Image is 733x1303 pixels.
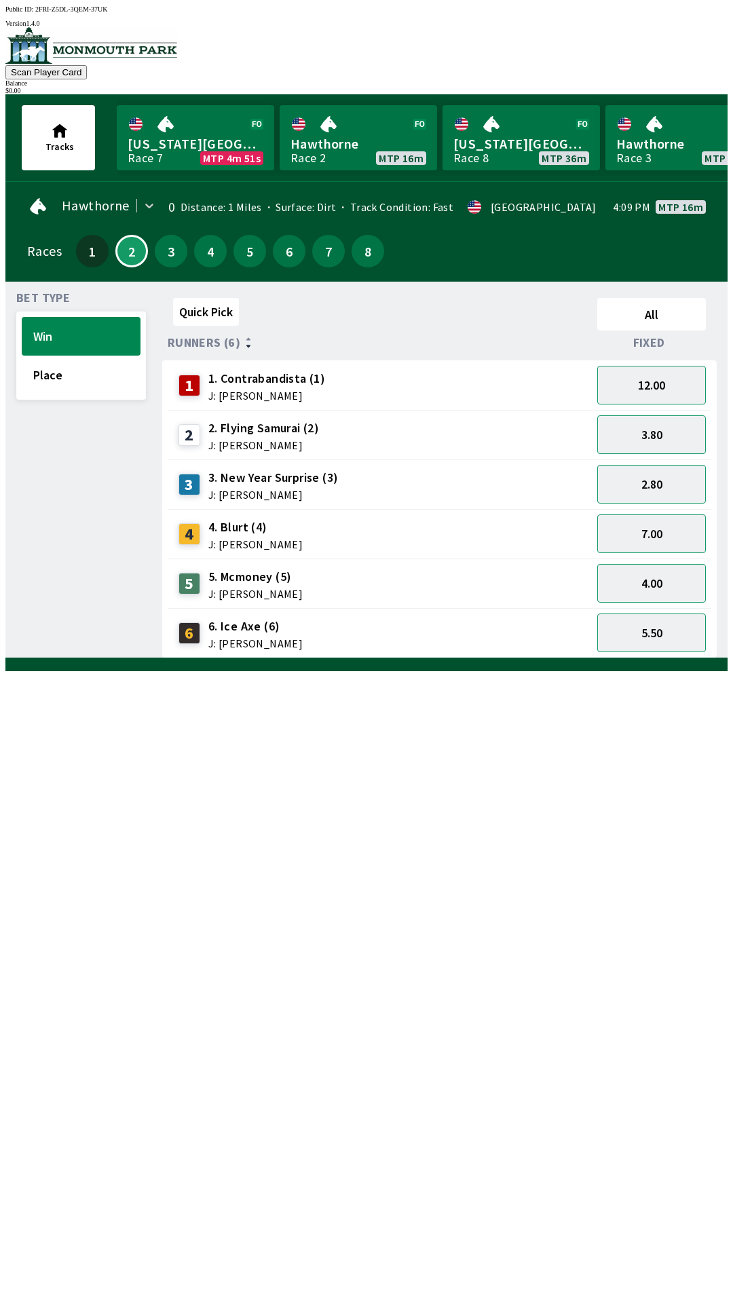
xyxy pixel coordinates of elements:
span: Track Condition: Fast [336,200,453,214]
span: All [603,307,700,322]
span: Surface: Dirt [262,200,337,214]
span: Tracks [45,140,74,153]
div: 6 [178,622,200,644]
button: 5.50 [597,613,706,652]
span: Runners (6) [168,337,240,348]
button: 8 [352,235,384,267]
div: 0 [165,202,175,212]
span: MTP 4m 51s [203,153,261,164]
button: Place [22,356,140,394]
div: Race 8 [453,153,489,164]
button: 5 [233,235,266,267]
span: J: [PERSON_NAME] [208,489,339,500]
span: MTP 16m [379,153,424,164]
div: $ 0.00 [5,87,728,94]
span: Hawthorne [290,135,426,153]
span: MTP 36m [542,153,586,164]
span: 1. Contrabandista (1) [208,370,325,388]
span: 4 [198,246,223,256]
span: 5.50 [641,625,662,641]
button: Quick Pick [173,298,239,326]
div: Version 1.4.0 [5,20,728,27]
span: 5 [237,246,263,256]
span: [US_STATE][GEOGRAPHIC_DATA] [128,135,263,153]
span: 6 [276,246,302,256]
button: 2.80 [597,465,706,504]
div: Public ID: [5,5,728,13]
span: 8 [355,246,381,256]
span: 4:09 PM [613,202,650,212]
span: Fixed [633,337,665,348]
div: Races [27,246,62,257]
span: 3.80 [641,427,662,442]
span: MTP 16m [658,202,703,212]
span: 2.80 [641,476,662,492]
button: 7 [312,235,345,267]
span: J: [PERSON_NAME] [208,440,319,451]
span: 6. Ice Axe (6) [208,618,303,635]
div: 3 [178,474,200,495]
span: 2 [120,248,143,254]
div: 4 [178,523,200,545]
a: HawthorneRace 2MTP 16m [280,105,437,170]
span: 1 [79,246,105,256]
span: Distance: 1 Miles [181,200,262,214]
span: J: [PERSON_NAME] [208,390,325,401]
span: 7.00 [641,526,662,542]
span: 2. Flying Samurai (2) [208,419,319,437]
a: [US_STATE][GEOGRAPHIC_DATA]Race 7MTP 4m 51s [117,105,274,170]
span: Hawthorne [62,200,130,211]
span: J: [PERSON_NAME] [208,539,303,550]
button: 2 [115,235,148,267]
div: 2 [178,424,200,446]
div: Runners (6) [168,336,592,350]
span: 2FRI-Z5DL-3QEM-37UK [35,5,108,13]
div: 5 [178,573,200,594]
span: 4. Blurt (4) [208,518,303,536]
button: 3.80 [597,415,706,454]
span: Bet Type [16,292,70,303]
span: Win [33,328,129,344]
div: Race 2 [290,153,326,164]
span: 5. Mcmoney (5) [208,568,303,586]
button: 3 [155,235,187,267]
button: 4 [194,235,227,267]
button: 6 [273,235,305,267]
button: Scan Player Card [5,65,87,79]
span: J: [PERSON_NAME] [208,588,303,599]
button: All [597,298,706,331]
button: Win [22,317,140,356]
span: 12.00 [638,377,665,393]
button: Tracks [22,105,95,170]
span: 7 [316,246,341,256]
span: 3 [158,246,184,256]
span: Quick Pick [179,304,233,320]
span: Place [33,367,129,383]
button: 7.00 [597,514,706,553]
span: J: [PERSON_NAME] [208,638,303,649]
img: venue logo [5,27,177,64]
div: [GEOGRAPHIC_DATA] [491,202,597,212]
div: Race 3 [616,153,652,164]
span: [US_STATE][GEOGRAPHIC_DATA] [453,135,589,153]
span: 4.00 [641,575,662,591]
div: Balance [5,79,728,87]
button: 1 [76,235,109,267]
button: 4.00 [597,564,706,603]
button: 12.00 [597,366,706,404]
span: 3. New Year Surprise (3) [208,469,339,487]
div: 1 [178,375,200,396]
div: Race 7 [128,153,163,164]
a: [US_STATE][GEOGRAPHIC_DATA]Race 8MTP 36m [443,105,600,170]
div: Fixed [592,336,711,350]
